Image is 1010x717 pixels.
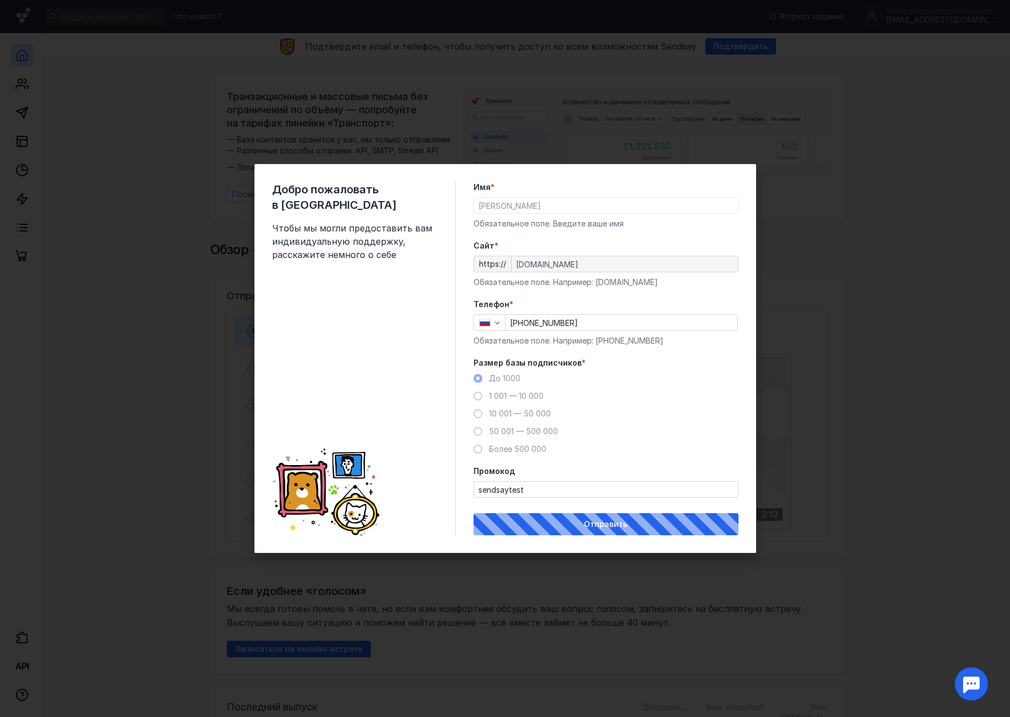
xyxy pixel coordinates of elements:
span: Имя [474,182,491,193]
span: Чтобы мы могли предоставить вам индивидуальную поддержку, расскажите немного о себе [272,222,438,261]
span: Телефон [474,299,509,310]
span: Размер базы подписчиков [474,357,582,368]
span: Добро пожаловать в [GEOGRAPHIC_DATA] [272,182,438,213]
span: Cайт [474,240,495,251]
span: Промокод [474,466,515,477]
div: Обязательное поле. Например: [DOMAIN_NAME] [474,277,738,288]
div: Обязательное поле. Введите ваше имя [474,218,738,229]
div: Обязательное поле. Например: [PHONE_NUMBER] [474,335,738,346]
